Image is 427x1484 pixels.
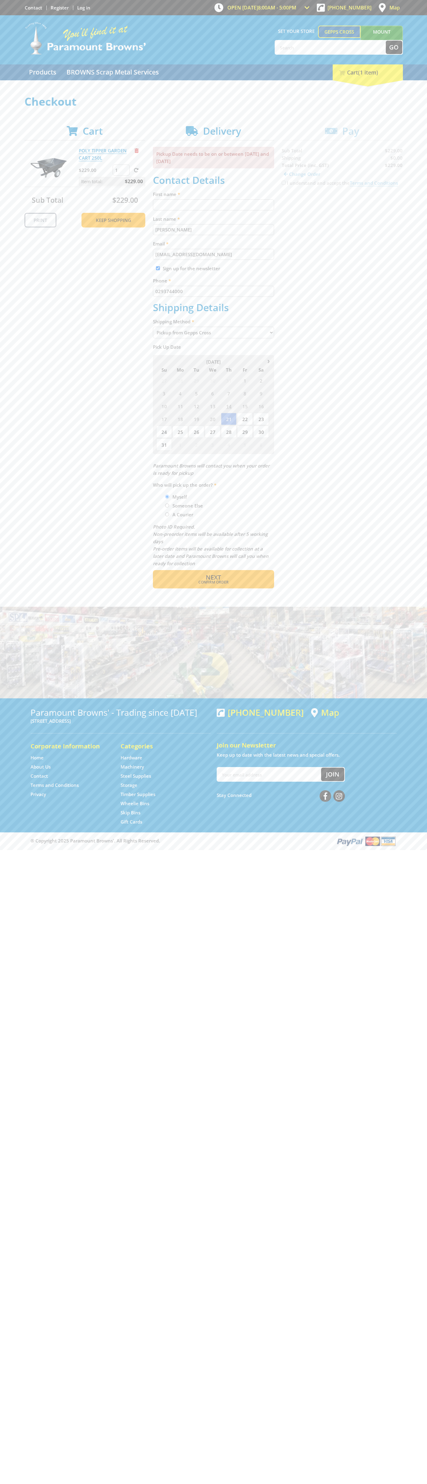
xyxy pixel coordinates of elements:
span: We [205,366,220,374]
div: Stay Connected [217,788,345,802]
input: Please enter your last name. [153,224,274,235]
span: 3 [205,438,220,451]
p: Keep up to date with the latest news and special offers. [217,751,397,758]
button: Go [386,41,402,54]
a: Go to the Skip Bins page [121,809,140,816]
span: Delivery [203,124,241,137]
span: 16 [253,400,269,412]
label: Myself [170,492,189,502]
a: Go to the Steel Supplies page [121,773,151,779]
img: Paramount Browns' [24,21,147,55]
h5: Join our Newsletter [217,741,397,750]
a: Go to the Privacy page [31,791,46,798]
a: Print [24,213,56,227]
span: 4 [221,438,237,451]
p: Item total: [79,177,145,186]
h5: Corporate Information [31,742,108,751]
span: Cart [83,124,103,137]
a: Go to the Hardware page [121,755,142,761]
label: Shipping Method [153,318,274,325]
a: Go to the About Us page [31,764,51,770]
span: 2 [253,374,269,387]
a: Go to the Machinery page [121,764,144,770]
label: Who will pick up the order? [153,481,274,489]
input: Please select who will pick up the order. [165,495,169,499]
a: POLY TIPPER GARDEN CART 250L [79,147,127,161]
span: 23 [253,413,269,425]
span: Tu [189,366,204,374]
span: Set your store [275,26,318,37]
label: Last name [153,215,274,223]
span: 6 [205,387,220,399]
input: Please select who will pick up the order. [165,512,169,516]
span: 26 [189,426,204,438]
span: Sub Total [32,195,63,205]
span: 19 [189,413,204,425]
h5: Categories [121,742,198,751]
span: 1 [172,438,188,451]
span: 13 [205,400,220,412]
label: Sign up for the newsletter [163,265,220,271]
button: Join [321,768,344,781]
span: 22 [237,413,253,425]
span: 3 [156,387,172,399]
span: 31 [221,374,237,387]
span: 28 [172,374,188,387]
span: 30 [205,374,220,387]
a: Go to the Contact page [31,773,48,779]
label: Phone [153,277,274,284]
input: Please enter your telephone number. [153,286,274,297]
label: Pick Up Date [153,343,274,351]
span: 24 [156,426,172,438]
p: Pickup Date needs to be on or between [DATE] and [DATE] [153,147,274,168]
span: 4 [172,387,188,399]
a: Go to the BROWNS Scrap Metal Services page [62,64,163,80]
select: Please select a shipping method. [153,327,274,338]
img: PayPal, Mastercard, Visa accepted [336,835,397,847]
label: Email [153,240,274,247]
span: 7 [221,387,237,399]
span: (1 item) [358,69,378,76]
a: Remove from cart [135,147,139,154]
span: OPEN [DATE] [227,4,296,11]
span: Sa [253,366,269,374]
p: $229.00 [79,166,111,174]
em: Paramount Browns will contact you when your order is ready for pickup [153,463,270,476]
a: Go to the Wheelie Bins page [121,800,149,807]
span: 14 [221,400,237,412]
span: Next [206,573,221,581]
h2: Shipping Details [153,302,274,313]
a: Go to the Contact page [25,5,42,11]
em: Photo ID Required. Non-preorder items will be available after 5 working days Pre-order items will... [153,524,269,566]
a: Go to the Storage page [121,782,137,788]
label: Someone Else [170,500,205,511]
span: 6 [253,438,269,451]
label: A Courier [170,509,195,520]
h1: Checkout [24,96,403,108]
a: Go to the Terms and Conditions page [31,782,79,788]
span: Fr [237,366,253,374]
span: 27 [156,374,172,387]
span: 10 [156,400,172,412]
span: $229.00 [112,195,138,205]
span: 17 [156,413,172,425]
a: Go to the Products page [24,64,61,80]
a: Keep Shopping [81,213,145,227]
span: 1 [237,374,253,387]
a: Log in [77,5,90,11]
span: 15 [237,400,253,412]
img: POLY TIPPER GARDEN CART 250L [30,147,67,184]
span: 30 [253,426,269,438]
label: First name [153,191,274,198]
span: 8 [237,387,253,399]
a: Go to the Timber Supplies page [121,791,155,798]
span: 11 [172,400,188,412]
span: Confirm order [166,580,261,584]
span: Su [156,366,172,374]
span: 5 [189,387,204,399]
span: 28 [221,426,237,438]
span: Th [221,366,237,374]
input: Search [275,41,386,54]
div: ® Copyright 2025 Paramount Browns'. All Rights Reserved. [24,835,403,847]
span: 5 [237,438,253,451]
